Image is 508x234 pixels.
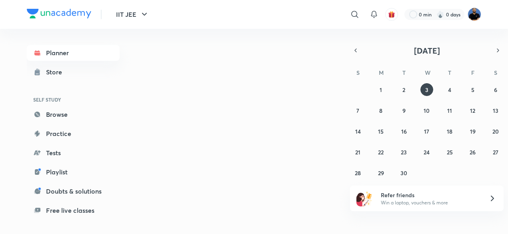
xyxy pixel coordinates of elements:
[352,104,364,117] button: September 7, 2025
[378,169,384,177] abbr: September 29, 2025
[466,125,479,138] button: September 19, 2025
[374,83,387,96] button: September 1, 2025
[374,104,387,117] button: September 8, 2025
[27,126,120,142] a: Practice
[489,83,502,96] button: September 6, 2025
[420,125,433,138] button: September 17, 2025
[385,8,398,21] button: avatar
[414,45,440,56] span: [DATE]
[356,107,359,114] abbr: September 7, 2025
[494,86,497,94] abbr: September 6, 2025
[27,93,120,106] h6: SELF STUDY
[27,9,91,18] img: Company Logo
[493,107,498,114] abbr: September 13, 2025
[425,69,430,76] abbr: Wednesday
[401,148,407,156] abbr: September 23, 2025
[27,202,120,218] a: Free live classes
[378,128,384,135] abbr: September 15, 2025
[398,166,410,179] button: September 30, 2025
[447,128,452,135] abbr: September 18, 2025
[379,69,384,76] abbr: Monday
[436,10,444,18] img: streak
[27,183,120,199] a: Doubts & solutions
[470,148,476,156] abbr: September 26, 2025
[420,104,433,117] button: September 10, 2025
[402,86,405,94] abbr: September 2, 2025
[374,125,387,138] button: September 15, 2025
[443,104,456,117] button: September 11, 2025
[494,69,497,76] abbr: Saturday
[398,83,410,96] button: September 2, 2025
[468,8,481,21] img: Md Afroj
[471,69,474,76] abbr: Friday
[466,146,479,158] button: September 26, 2025
[425,86,428,94] abbr: September 3, 2025
[381,199,479,206] p: Win a laptop, vouchers & more
[447,148,453,156] abbr: September 25, 2025
[424,148,430,156] abbr: September 24, 2025
[352,146,364,158] button: September 21, 2025
[466,104,479,117] button: September 12, 2025
[27,64,120,80] a: Store
[27,145,120,161] a: Tests
[398,104,410,117] button: September 9, 2025
[424,128,429,135] abbr: September 17, 2025
[398,146,410,158] button: September 23, 2025
[420,146,433,158] button: September 24, 2025
[448,86,451,94] abbr: September 4, 2025
[489,125,502,138] button: September 20, 2025
[466,83,479,96] button: September 5, 2025
[402,69,406,76] abbr: Tuesday
[374,146,387,158] button: September 22, 2025
[388,11,395,18] img: avatar
[443,146,456,158] button: September 25, 2025
[492,128,499,135] abbr: September 20, 2025
[355,128,361,135] abbr: September 14, 2025
[470,128,476,135] abbr: September 19, 2025
[361,45,492,56] button: [DATE]
[374,166,387,179] button: September 29, 2025
[46,67,67,77] div: Store
[420,83,433,96] button: September 3, 2025
[27,106,120,122] a: Browse
[402,107,406,114] abbr: September 9, 2025
[356,190,372,206] img: referral
[355,148,360,156] abbr: September 21, 2025
[27,9,91,20] a: Company Logo
[443,83,456,96] button: September 4, 2025
[493,148,498,156] abbr: September 27, 2025
[379,107,382,114] abbr: September 8, 2025
[356,69,360,76] abbr: Sunday
[448,69,451,76] abbr: Thursday
[352,166,364,179] button: September 28, 2025
[443,125,456,138] button: September 18, 2025
[111,6,154,22] button: IIT JEE
[398,125,410,138] button: September 16, 2025
[380,86,382,94] abbr: September 1, 2025
[400,169,407,177] abbr: September 30, 2025
[27,45,120,61] a: Planner
[355,169,361,177] abbr: September 28, 2025
[489,104,502,117] button: September 13, 2025
[447,107,452,114] abbr: September 11, 2025
[489,146,502,158] button: September 27, 2025
[378,148,384,156] abbr: September 22, 2025
[27,164,120,180] a: Playlist
[352,125,364,138] button: September 14, 2025
[401,128,407,135] abbr: September 16, 2025
[381,191,479,199] h6: Refer friends
[470,107,475,114] abbr: September 12, 2025
[424,107,430,114] abbr: September 10, 2025
[471,86,474,94] abbr: September 5, 2025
